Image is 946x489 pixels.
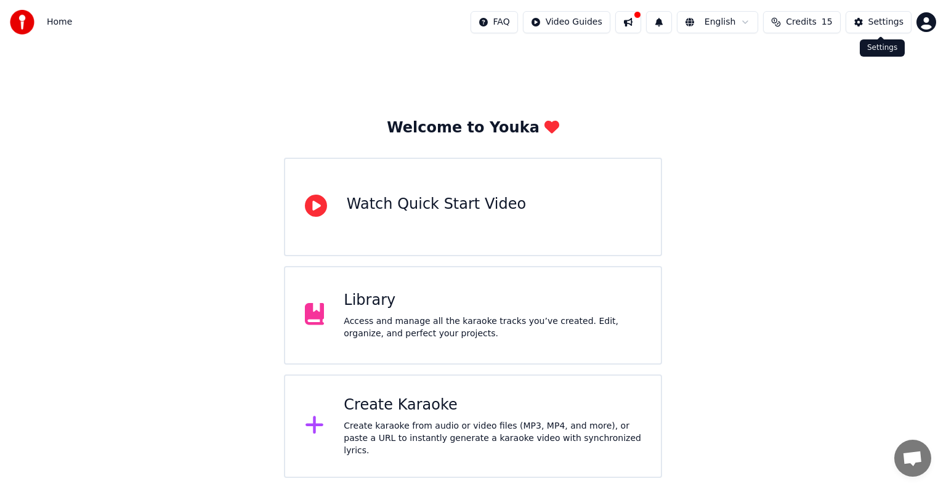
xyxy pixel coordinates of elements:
[344,420,641,457] div: Create karaoke from audio or video files (MP3, MP4, and more), or paste a URL to instantly genera...
[868,16,904,28] div: Settings
[10,10,34,34] img: youka
[471,11,518,33] button: FAQ
[894,440,931,477] div: Open chat
[344,291,641,310] div: Library
[47,16,72,28] nav: breadcrumb
[344,395,641,415] div: Create Karaoke
[860,39,905,57] div: Settings
[344,315,641,340] div: Access and manage all the karaoke tracks you’ve created. Edit, organize, and perfect your projects.
[47,16,72,28] span: Home
[846,11,912,33] button: Settings
[786,16,816,28] span: Credits
[347,195,526,214] div: Watch Quick Start Video
[763,11,840,33] button: Credits15
[822,16,833,28] span: 15
[387,118,559,138] div: Welcome to Youka
[523,11,610,33] button: Video Guides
